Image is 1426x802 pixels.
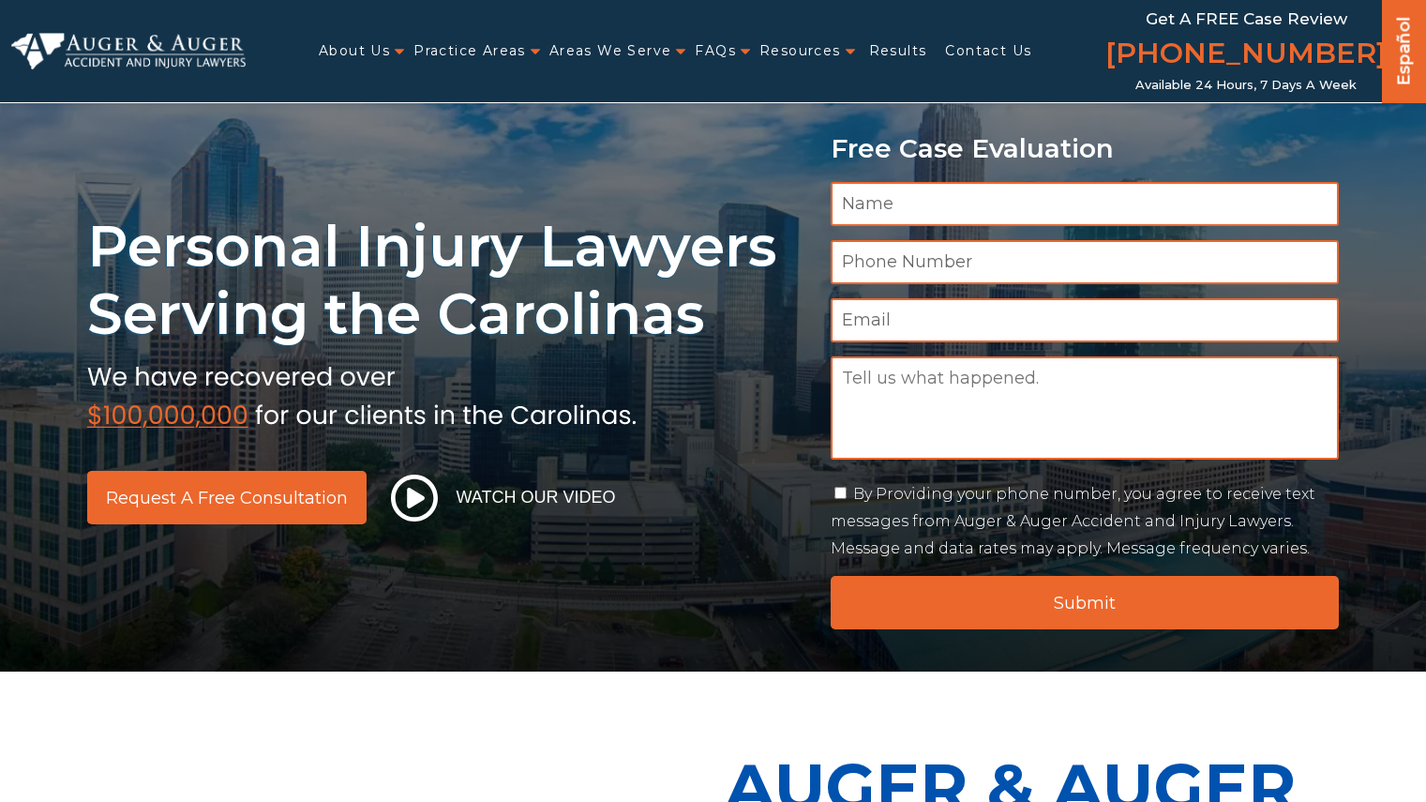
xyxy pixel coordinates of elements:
button: Watch Our Video [385,474,622,522]
a: Request a Free Consultation [87,471,367,524]
input: Phone Number [831,240,1340,284]
a: Results [869,32,927,70]
a: Areas We Serve [549,32,672,70]
label: By Providing your phone number, you agree to receive text messages from Auger & Auger Accident an... [831,485,1315,557]
a: About Us [319,32,390,70]
span: Available 24 Hours, 7 Days a Week [1135,78,1357,93]
a: FAQs [695,32,736,70]
span: Request a Free Consultation [106,490,348,507]
input: Submit [831,576,1340,629]
span: Get a FREE Case Review [1146,9,1347,28]
a: [PHONE_NUMBER] [1105,33,1387,78]
img: Auger & Auger Accident and Injury Lawyers Logo [11,33,246,68]
img: sub text [87,357,637,429]
a: Practice Areas [413,32,526,70]
a: Resources [759,32,841,70]
input: Email [831,298,1340,342]
a: Contact Us [945,32,1031,70]
p: Free Case Evaluation [831,134,1340,163]
h1: Personal Injury Lawyers Serving the Carolinas [87,213,808,348]
input: Name [831,182,1340,226]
